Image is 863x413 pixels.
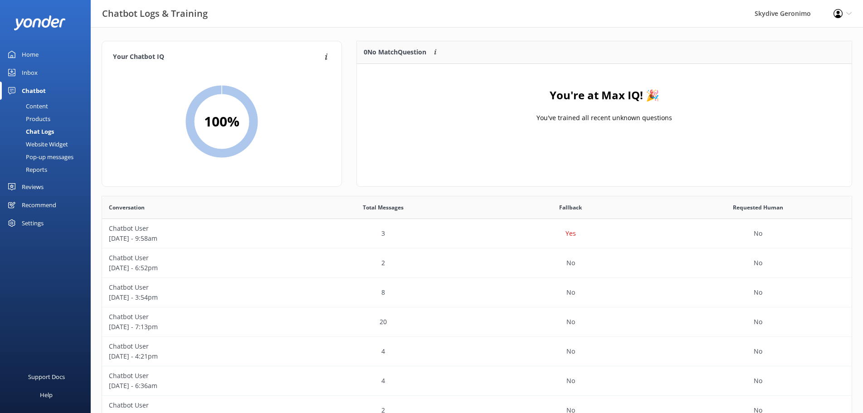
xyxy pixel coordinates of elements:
[102,337,852,366] div: row
[364,47,426,57] p: 0 No Match Question
[5,100,91,112] a: Content
[102,6,208,21] h3: Chatbot Logs & Training
[109,400,283,410] p: Chatbot User
[754,317,762,327] p: No
[5,100,48,112] div: Content
[559,203,582,212] span: Fallback
[754,287,762,297] p: No
[381,228,385,238] p: 3
[22,45,39,63] div: Home
[536,113,672,123] p: You've trained all recent unknown questions
[109,203,145,212] span: Conversation
[102,219,852,248] div: row
[381,287,385,297] p: 8
[204,111,239,132] h2: 100 %
[109,341,283,351] p: Chatbot User
[566,376,575,386] p: No
[22,196,56,214] div: Recommend
[22,178,44,196] div: Reviews
[754,258,762,268] p: No
[109,312,283,322] p: Chatbot User
[381,376,385,386] p: 4
[566,346,575,356] p: No
[109,322,283,332] p: [DATE] - 7:13pm
[363,203,404,212] span: Total Messages
[22,82,46,100] div: Chatbot
[754,228,762,238] p: No
[381,258,385,268] p: 2
[733,203,783,212] span: Requested Human
[113,52,322,62] h4: Your Chatbot IQ
[109,381,283,391] p: [DATE] - 6:36am
[109,263,283,273] p: [DATE] - 6:52pm
[566,228,576,238] p: Yes
[566,287,575,297] p: No
[566,258,575,268] p: No
[5,125,91,138] a: Chat Logs
[5,151,73,163] div: Pop-up messages
[109,282,283,292] p: Chatbot User
[5,138,68,151] div: Website Widget
[28,368,65,386] div: Support Docs
[5,163,47,176] div: Reports
[22,63,38,82] div: Inbox
[14,15,66,30] img: yonder-white-logo.png
[5,112,91,125] a: Products
[102,278,852,307] div: row
[102,307,852,337] div: row
[109,233,283,243] p: [DATE] - 9:58am
[102,248,852,278] div: row
[109,253,283,263] p: Chatbot User
[357,64,852,155] div: grid
[5,163,91,176] a: Reports
[754,376,762,386] p: No
[102,366,852,396] div: row
[566,317,575,327] p: No
[5,125,54,138] div: Chat Logs
[109,292,283,302] p: [DATE] - 3:54pm
[22,214,44,232] div: Settings
[381,346,385,356] p: 4
[40,386,53,404] div: Help
[5,112,50,125] div: Products
[550,87,659,104] h4: You're at Max IQ! 🎉
[5,138,91,151] a: Website Widget
[380,317,387,327] p: 20
[754,346,762,356] p: No
[109,351,283,361] p: [DATE] - 4:21pm
[109,224,283,233] p: Chatbot User
[5,151,91,163] a: Pop-up messages
[109,371,283,381] p: Chatbot User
